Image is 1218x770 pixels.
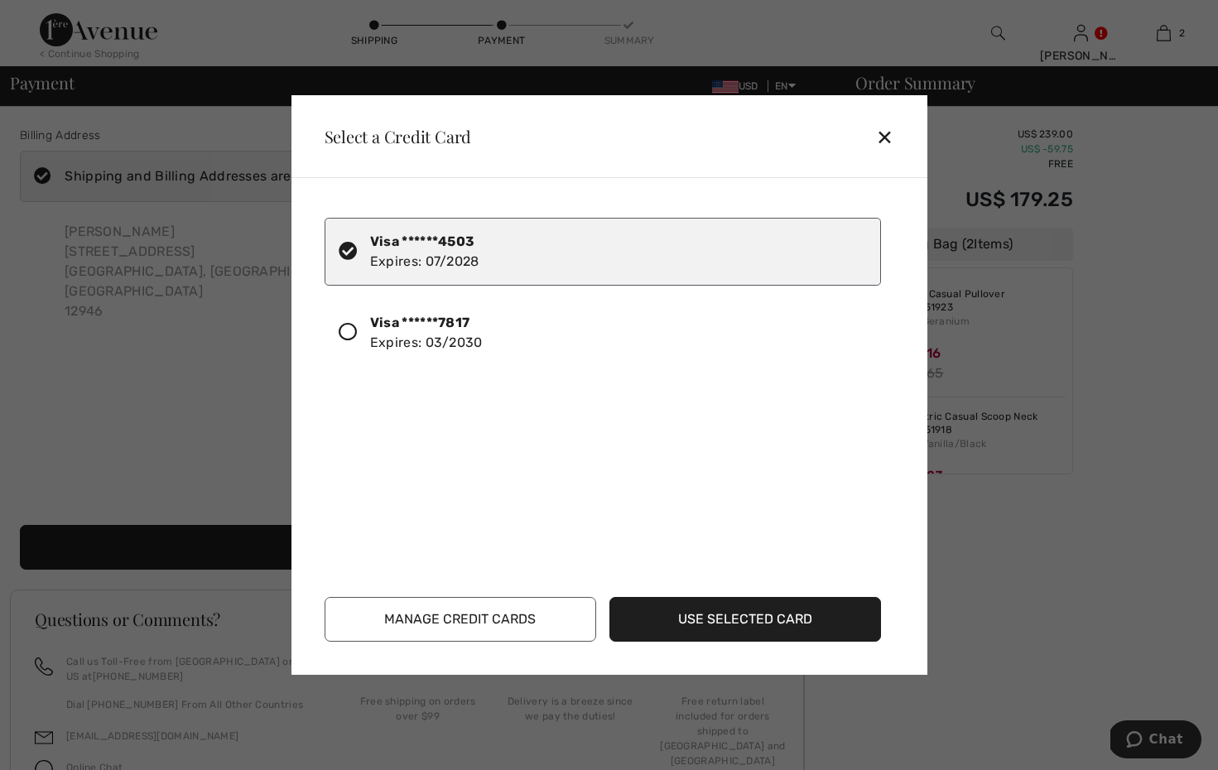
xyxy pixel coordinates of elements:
span: Chat [39,12,73,26]
div: ✕ [876,119,907,154]
button: Manage Credit Cards [325,597,596,642]
button: Use Selected Card [609,597,881,642]
div: Select a Credit Card [311,128,472,145]
div: Expires: 07/2028 [370,232,479,272]
div: Expires: 03/2030 [370,313,483,353]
